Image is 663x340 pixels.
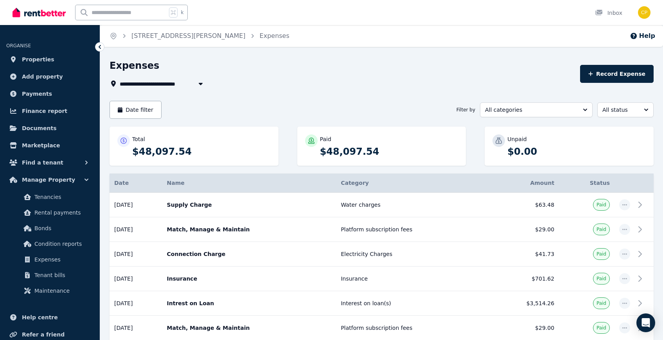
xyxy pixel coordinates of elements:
p: Connection Charge [167,250,332,258]
th: Category [336,174,489,193]
span: Maintenance [34,286,87,295]
a: Help centre [6,310,93,325]
div: Inbox [595,9,622,17]
button: All status [597,102,654,117]
p: Intrest on Loan [167,299,332,307]
a: Properties [6,52,93,67]
span: Paid [597,202,606,208]
td: Platform subscription fees [336,217,489,242]
nav: Breadcrumb [100,25,299,47]
a: Maintenance [9,283,90,299]
span: Paid [597,300,606,306]
td: $63.48 [489,193,559,217]
button: Find a tenant [6,155,93,170]
a: Marketplace [6,138,93,153]
p: Total [132,135,145,143]
td: Electricity Charges [336,242,489,267]
span: ORGANISE [6,43,31,48]
p: Match, Manage & Maintain [167,324,332,332]
span: Paid [597,226,606,233]
span: Help centre [22,313,58,322]
td: $3,514.26 [489,291,559,316]
span: Rental payments [34,208,87,217]
span: k [181,9,183,16]
span: Expenses [34,255,87,264]
span: Properties [22,55,54,64]
a: Rental payments [9,205,90,220]
td: $29.00 [489,217,559,242]
span: Tenant bills [34,270,87,280]
p: $48,097.54 [320,145,458,158]
td: Water charges [336,193,489,217]
a: [STREET_ADDRESS][PERSON_NAME] [131,32,246,39]
span: Find a tenant [22,158,63,167]
a: Condition reports [9,236,90,252]
td: Insurance [336,267,489,291]
th: Amount [489,174,559,193]
span: Finance report [22,106,67,116]
span: Condition reports [34,239,87,249]
button: Date filter [110,101,162,119]
a: Expenses [9,252,90,267]
a: Tenancies [9,189,90,205]
span: All status [602,106,638,114]
td: $701.62 [489,267,559,291]
img: Clay Pate [638,6,650,19]
span: Marketplace [22,141,60,150]
p: Supply Charge [167,201,332,209]
a: Add property [6,69,93,84]
td: [DATE] [110,267,162,291]
span: Manage Property [22,175,75,184]
p: Unpaid [507,135,526,143]
p: Paid [320,135,331,143]
a: Bonds [9,220,90,236]
span: Paid [597,276,606,282]
span: Refer a friend [22,330,65,339]
a: Expenses [260,32,289,39]
span: Payments [22,89,52,98]
p: Insurance [167,275,332,283]
p: Match, Manage & Maintain [167,225,332,233]
button: Help [630,31,655,41]
td: [DATE] [110,291,162,316]
th: Name [162,174,336,193]
div: Open Intercom Messenger [636,313,655,332]
p: $0.00 [507,145,646,158]
a: Tenant bills [9,267,90,283]
img: RentBetter [13,7,66,18]
span: Filter by [456,107,475,113]
h1: Expenses [110,59,159,72]
span: Bonds [34,224,87,233]
a: Payments [6,86,93,102]
button: Record Expense [580,65,654,83]
th: Status [559,174,614,193]
th: Date [110,174,162,193]
td: [DATE] [110,193,162,217]
td: [DATE] [110,242,162,267]
a: Finance report [6,103,93,119]
td: [DATE] [110,217,162,242]
button: All categories [480,102,593,117]
span: Tenancies [34,192,87,202]
a: Documents [6,120,93,136]
span: Paid [597,251,606,257]
span: Paid [597,325,606,331]
span: Documents [22,123,57,133]
td: Interest on loan(s) [336,291,489,316]
td: $41.73 [489,242,559,267]
button: Manage Property [6,172,93,188]
span: Add property [22,72,63,81]
p: $48,097.54 [132,145,271,158]
span: All categories [485,106,577,114]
